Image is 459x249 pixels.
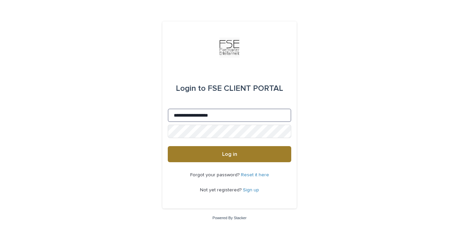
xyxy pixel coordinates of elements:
div: FSE CLIENT PORTAL [176,79,283,98]
a: Sign up [243,188,259,192]
span: Forgot your password? [190,173,241,177]
span: Not yet registered? [200,188,243,192]
span: Log in [222,151,237,157]
a: Reset it here [241,173,269,177]
a: Powered By Stacker [212,216,246,220]
img: Km9EesSdRbS9ajqhBzyo [219,38,240,58]
button: Log in [168,146,291,162]
span: Login to [176,84,206,92]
